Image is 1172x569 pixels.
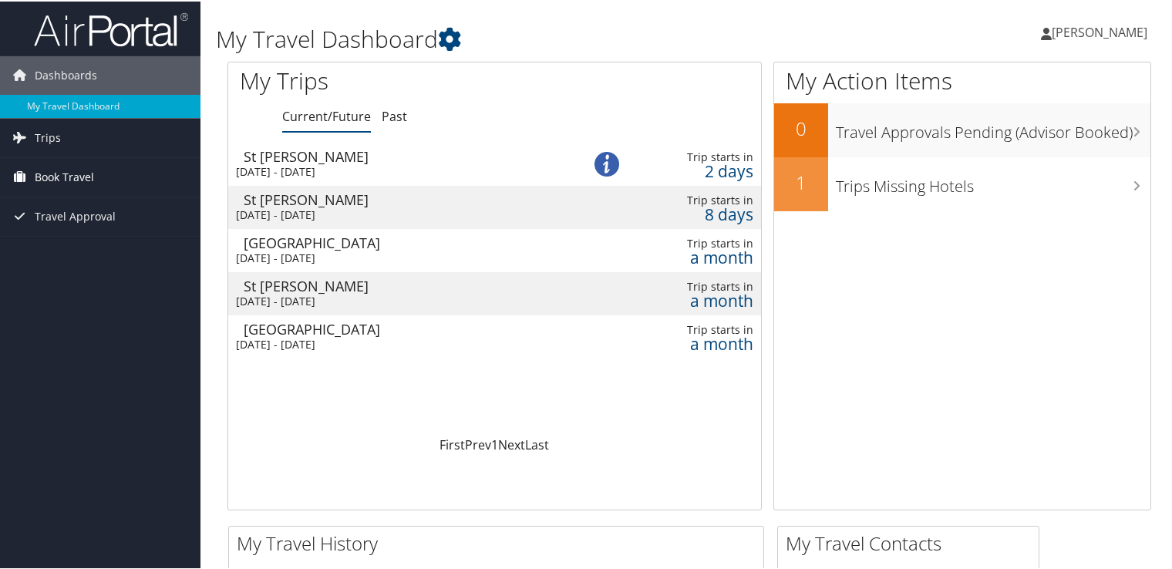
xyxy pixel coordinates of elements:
h2: My Travel Contacts [786,529,1039,555]
img: alert-flat-solid-info.png [594,150,619,175]
h1: My Action Items [774,63,1150,96]
a: 1 [491,435,498,452]
div: St [PERSON_NAME] [244,148,565,162]
div: [DATE] - [DATE] [236,163,557,177]
h2: 1 [774,168,828,194]
div: [DATE] - [DATE] [236,250,557,264]
div: a month [642,292,753,306]
a: Current/Future [282,106,371,123]
a: 1Trips Missing Hotels [774,156,1150,210]
h3: Travel Approvals Pending (Advisor Booked) [836,113,1150,142]
div: Trip starts in [642,278,753,292]
h2: 0 [774,114,828,140]
h2: My Travel History [237,529,763,555]
h3: Trips Missing Hotels [836,167,1150,196]
div: Trip starts in [642,192,753,206]
span: [PERSON_NAME] [1052,22,1147,39]
div: Trip starts in [642,149,753,163]
div: 2 days [642,163,753,177]
div: 8 days [642,206,753,220]
div: [DATE] - [DATE] [236,293,557,307]
a: First [439,435,465,452]
span: Dashboards [35,55,97,93]
div: [GEOGRAPHIC_DATA] [244,234,565,248]
span: Travel Approval [35,196,116,234]
h1: My Travel Dashboard [216,22,847,54]
div: a month [642,249,753,263]
a: [PERSON_NAME] [1041,8,1163,54]
span: Trips [35,117,61,156]
div: [GEOGRAPHIC_DATA] [244,321,565,335]
div: [DATE] - [DATE] [236,336,557,350]
div: Trip starts in [642,322,753,335]
a: 0Travel Approvals Pending (Advisor Booked) [774,102,1150,156]
div: St [PERSON_NAME] [244,191,565,205]
img: airportal-logo.png [34,10,188,46]
a: Last [525,435,549,452]
a: Past [382,106,407,123]
div: [DATE] - [DATE] [236,207,557,221]
span: Book Travel [35,157,94,195]
div: Trip starts in [642,235,753,249]
h1: My Trips [240,63,527,96]
a: Next [498,435,525,452]
a: Prev [465,435,491,452]
div: St [PERSON_NAME] [244,278,565,291]
div: a month [642,335,753,349]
